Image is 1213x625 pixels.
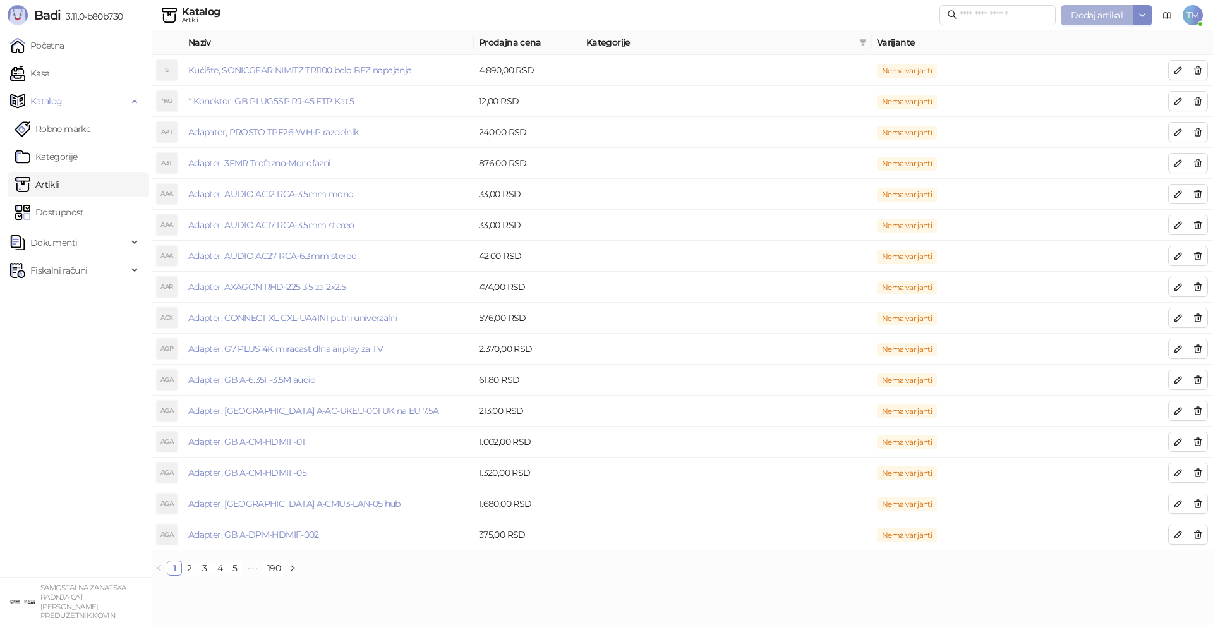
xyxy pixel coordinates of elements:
[188,157,331,169] a: Adapter, 3FMR Trofazno-Monofazni
[474,241,581,272] td: 42,00 RSD
[183,427,474,458] td: Adapter, GB A-CM-HDMIF-01
[183,241,474,272] td: Adapter, AUDIO AC27 RCA-6.3mm stereo
[157,494,177,514] div: AGA
[30,230,77,255] span: Dokumenti
[10,61,49,86] a: Kasa
[872,30,1162,55] th: Varijante
[474,458,581,488] td: 1.320,00 RSD
[474,55,581,86] td: 4.890,00 RSD
[157,184,177,204] div: AAA
[228,561,242,575] a: 5
[877,435,937,449] span: Nema varijanti
[289,564,296,572] span: right
[474,210,581,241] td: 33,00 RSD
[474,365,581,396] td: 61,80 RSD
[474,519,581,550] td: 375,00 RSD
[188,374,316,385] a: Adapter, GB A-6.35F-3.5M audio
[474,148,581,179] td: 876,00 RSD
[474,427,581,458] td: 1.002,00 RSD
[40,583,126,620] small: SAMOSTALNA ZANATSKA RADNJA CAT [PERSON_NAME] PREDUZETNIK KOVIN
[188,343,383,355] a: Adapter, G7 PLUS 4K miracast dlna airplay za TV
[162,8,177,23] img: Artikli
[157,308,177,328] div: ACX
[1071,9,1123,21] span: Dodaj artikal
[157,432,177,452] div: AGA
[183,303,474,334] td: Adapter, CONNECT XL CXL-UA4IN1 putni univerzalni
[152,561,167,576] li: Prethodna strana
[474,117,581,148] td: 240,00 RSD
[10,589,35,614] img: 64x64-companyLogo-ae27db6e-dfce-48a1-b68e-83471bd1bffd.png
[877,219,937,233] span: Nema varijanti
[877,343,937,356] span: Nema varijanti
[188,281,346,293] a: Adapter, AXAGON RHD-225 3.5 za 2x2.5
[167,561,182,576] li: 1
[263,561,284,575] a: 190
[30,258,87,283] span: Fiskalni računi
[285,561,300,576] li: Sledeća strana
[877,64,937,78] span: Nema varijanti
[227,561,243,576] li: 5
[183,396,474,427] td: Adapter, GB A-AC-UKEU-001 UK na EU 7.5A
[152,561,167,576] button: left
[15,200,84,225] a: Dostupnost
[183,561,196,575] a: 2
[15,116,90,142] a: Robne marke
[61,11,123,22] span: 3.11.0-b80b730
[188,126,358,138] a: Adapater, PROSTO TPF26-WH-P razdelnik
[183,488,474,519] td: Adapter, GB A-CMU3-LAN-05 hub
[183,179,474,210] td: Adapter, AUDIO AC12 RCA-3.5mm mono
[212,561,227,576] li: 4
[188,498,401,509] a: Adapter, [GEOGRAPHIC_DATA] A-CMU3-LAN-05 hub
[157,246,177,266] div: AAA
[877,404,937,418] span: Nema varijanti
[157,122,177,142] div: APT
[474,303,581,334] td: 576,00 RSD
[877,466,937,480] span: Nema varijanti
[859,39,867,46] span: filter
[877,157,937,171] span: Nema varijanti
[182,7,220,17] div: Katalog
[474,272,581,303] td: 474,00 RSD
[157,277,177,297] div: AAR
[877,95,937,109] span: Nema varijanti
[183,148,474,179] td: Adapter, 3FMR Trofazno-Monofazni
[877,281,937,294] span: Nema varijanti
[586,35,854,49] span: Kategorije
[30,88,63,114] span: Katalog
[1183,5,1203,25] span: TM
[243,561,263,576] span: •••
[877,528,937,542] span: Nema varijanti
[183,334,474,365] td: Adapter, G7 PLUS 4K miracast dlna airplay za TV
[10,33,64,58] a: Početna
[188,250,356,262] a: Adapter, AUDIO AC27 RCA-6.3mm stereo
[183,30,474,55] th: Naziv
[182,17,220,23] div: Artikli
[877,373,937,387] span: Nema varijanti
[474,488,581,519] td: 1.680,00 RSD
[157,215,177,235] div: AAA
[183,117,474,148] td: Adapater, PROSTO TPF26-WH-P razdelnik
[167,561,181,575] a: 1
[1061,5,1133,25] button: Dodaj artikal
[182,561,197,576] li: 2
[877,126,937,140] span: Nema varijanti
[198,561,212,575] a: 3
[155,564,163,572] span: left
[474,334,581,365] td: 2.370,00 RSD
[157,463,177,483] div: AGA
[157,525,177,545] div: AGA
[188,529,319,540] a: Adapter, GB A-DPM-HDMIF-002
[183,458,474,488] td: Adapter, GB A-CM-HDMIF-05
[188,95,354,107] a: * Konektor; GB PLUG5SP RJ-45 FTP Kat.5
[183,86,474,117] td: * Konektor; GB PLUG5SP RJ-45 FTP Kat.5
[157,153,177,173] div: A3T
[183,272,474,303] td: Adapter, AXAGON RHD-225 3.5 za 2x2.5
[157,401,177,421] div: AGA
[157,339,177,359] div: AGP
[188,312,397,324] a: Adapter, CONNECT XL CXL-UA4IN1 putni univerzalni
[474,86,581,117] td: 12,00 RSD
[188,405,438,416] a: Adapter, [GEOGRAPHIC_DATA] A-AC-UKEU-001 UK na EU 7.5A
[188,436,305,447] a: Adapter, GB A-CM-HDMIF-01
[15,172,59,197] a: ArtikliArtikli
[474,396,581,427] td: 213,00 RSD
